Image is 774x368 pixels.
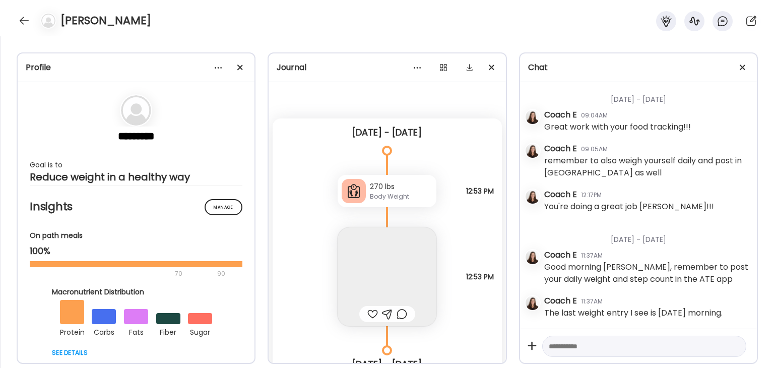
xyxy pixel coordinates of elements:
div: [DATE] - [DATE] [544,82,749,109]
div: Reduce weight in a healthy way [30,171,242,183]
div: Good morning [PERSON_NAME], remember to post your daily weight and step count in the ATE app [544,261,749,285]
div: 11:37AM [581,251,603,260]
div: Chat [528,62,749,74]
img: avatars%2FFsPf04Jk68cSUdEwFQB7fxCFTtM2 [526,250,540,264]
div: sugar [188,324,212,338]
div: Coach E [544,109,577,121]
div: 70 [30,268,214,280]
div: [DATE] - [DATE] [544,222,749,249]
div: Journal [277,62,497,74]
div: Goal is to [30,159,242,171]
div: Body Weight [370,192,432,201]
div: carbs [92,324,116,338]
div: protein [60,324,84,338]
div: Profile [26,62,246,74]
div: remember to also weigh yourself daily and post in [GEOGRAPHIC_DATA] as well [544,155,749,179]
img: bg-avatar-default.svg [121,95,151,126]
img: avatars%2FFsPf04Jk68cSUdEwFQB7fxCFTtM2 [526,296,540,310]
h4: [PERSON_NAME] [60,13,151,29]
div: Macronutrient Distribution [52,287,220,297]
div: On path meals [30,230,242,241]
img: avatars%2FFsPf04Jk68cSUdEwFQB7fxCFTtM2 [526,190,540,204]
div: Coach E [544,249,577,261]
div: 270 lbs [370,181,432,192]
img: avatars%2FFsPf04Jk68cSUdEwFQB7fxCFTtM2 [526,144,540,158]
div: Coach E [544,143,577,155]
div: Manage [205,199,242,215]
div: fats [124,324,148,338]
div: You're doing a great job [PERSON_NAME]!!! [544,201,714,213]
h2: Insights [30,199,242,214]
div: The last weight entry I see is [DATE] morning. [544,307,723,319]
img: avatars%2FFsPf04Jk68cSUdEwFQB7fxCFTtM2 [526,110,540,124]
div: fiber [156,324,180,338]
div: Coach E [544,189,577,201]
div: 90 [216,268,226,280]
div: 09:05AM [581,145,608,154]
div: 11:37AM [581,297,603,306]
div: Great work with your food tracking!!! [544,121,691,133]
img: bg-avatar-default.svg [41,14,55,28]
div: 12:17PM [581,191,602,200]
span: 12:53 PM [466,272,494,281]
span: 12:53 PM [466,187,494,196]
div: [DATE] - [DATE] [281,127,493,139]
div: Coach E [544,295,577,307]
div: 09:04AM [581,111,608,120]
div: 100% [30,245,242,257]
